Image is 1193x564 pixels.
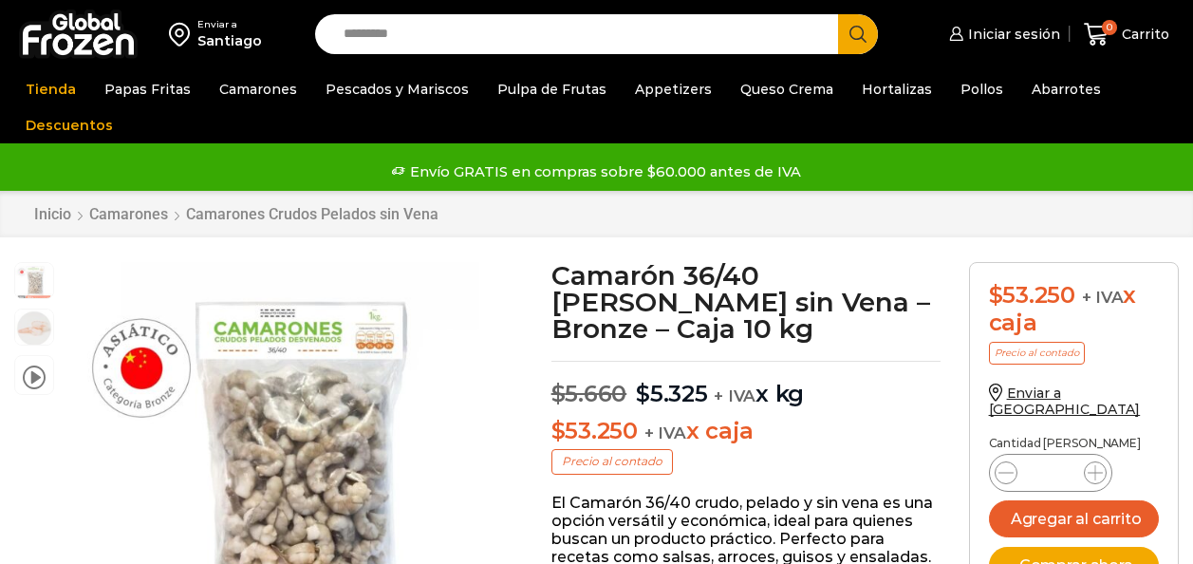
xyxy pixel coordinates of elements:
a: Abarrotes [1022,71,1110,107]
span: $ [989,281,1003,309]
a: 0 Carrito [1079,12,1174,57]
bdi: 5.325 [636,380,708,407]
img: address-field-icon.svg [169,18,197,50]
a: Camarones [210,71,307,107]
span: + IVA [644,423,686,442]
p: x kg [551,361,941,408]
a: Enviar a [GEOGRAPHIC_DATA] [989,385,1141,418]
bdi: 5.660 [551,380,627,407]
button: Agregar al carrito [989,500,1159,537]
span: $ [551,417,566,444]
a: Hortalizas [852,71,941,107]
a: Pulpa de Frutas [488,71,616,107]
bdi: 53.250 [551,417,638,444]
div: Santiago [197,31,262,50]
a: Camarones Crudos Pelados sin Vena [185,205,439,223]
button: Search button [838,14,878,54]
a: Tienda [16,71,85,107]
a: Descuentos [16,107,122,143]
p: x caja [551,418,941,445]
div: x caja [989,282,1159,337]
a: Iniciar sesión [944,15,1060,53]
a: Pollos [951,71,1013,107]
bdi: 53.250 [989,281,1075,309]
a: Camarones [88,205,169,223]
span: Carrito [1117,25,1169,44]
a: Pescados y Mariscos [316,71,478,107]
span: 36/40 rpd bronze [15,310,53,348]
p: Precio al contado [551,449,673,474]
a: Papas Fritas [95,71,200,107]
span: Iniciar sesión [963,25,1060,44]
nav: Breadcrumb [33,205,439,223]
h1: Camarón 36/40 [PERSON_NAME] sin Vena – Bronze – Caja 10 kg [551,262,941,342]
span: + IVA [1082,288,1124,307]
div: Enviar a [197,18,262,31]
a: Inicio [33,205,72,223]
span: + IVA [714,386,755,405]
span: $ [551,380,566,407]
p: Precio al contado [989,342,1085,365]
span: Camaron 36/40 RPD Bronze [15,263,53,301]
input: Product quantity [1033,460,1069,486]
span: $ [636,380,650,407]
a: Queso Crema [731,71,843,107]
p: Cantidad [PERSON_NAME] [989,437,1159,450]
a: Appetizers [625,71,721,107]
span: 0 [1102,20,1117,35]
